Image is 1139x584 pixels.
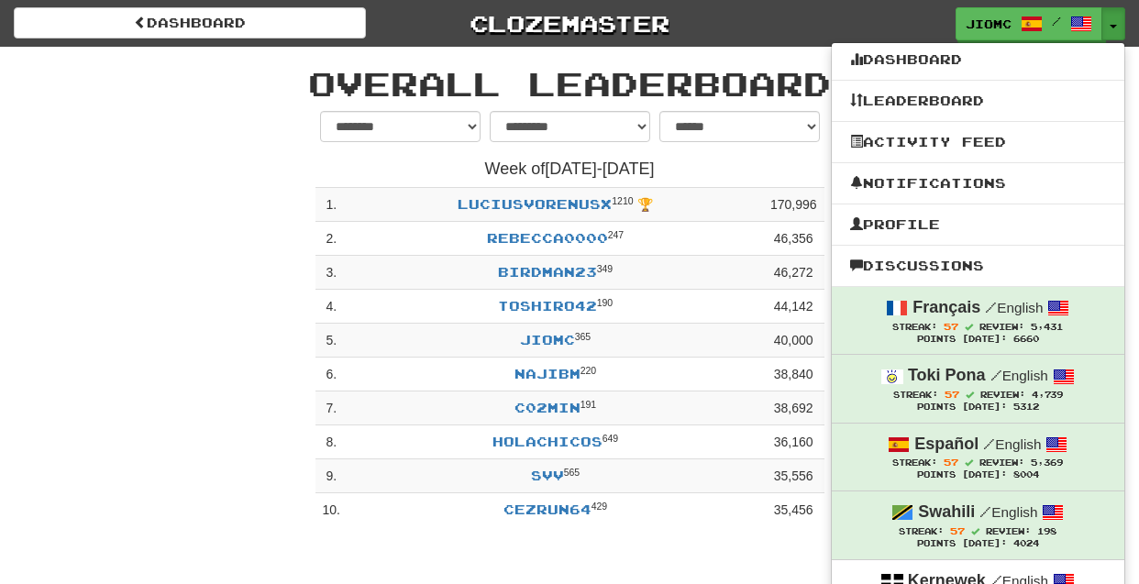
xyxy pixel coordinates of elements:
[979,503,991,520] span: /
[315,391,348,425] td: 7 .
[315,459,348,493] td: 9 .
[983,435,995,452] span: /
[945,389,959,400] span: 57
[850,469,1106,481] div: Points [DATE]: 8004
[531,468,564,483] a: svv
[1037,526,1056,536] span: 198
[944,321,958,332] span: 57
[315,358,348,391] td: 6 .
[315,425,348,459] td: 8 .
[899,526,944,536] span: Streak:
[832,171,1124,195] a: Notifications
[487,230,608,246] a: Rebecca0000
[832,130,1124,154] a: Activity Feed
[990,367,1002,383] span: /
[763,459,824,493] td: 35,556
[1031,457,1063,468] span: 5,369
[763,493,824,527] td: 35,456
[832,287,1124,354] a: Français /English Streak: 57 Review: 5,431 Points [DATE]: 6660
[965,323,973,331] span: Streak includes today.
[912,298,980,316] strong: Français
[979,504,1037,520] small: English
[832,424,1124,490] a: Español /English Streak: 57 Review: 5,369 Points [DATE]: 8004
[498,264,597,280] a: birdman23
[971,527,979,535] span: Streak includes today.
[592,501,608,512] sup: Level 429
[637,197,653,212] span: 🏆
[763,391,824,425] td: 38,692
[985,299,997,315] span: /
[908,366,986,384] strong: Toki Pona
[832,48,1124,72] a: Dashboard
[832,491,1124,558] a: Swahili /English Streak: 57 Review: 198 Points [DATE]: 4024
[763,256,824,290] td: 46,272
[315,324,348,358] td: 5 .
[315,290,348,324] td: 4 .
[918,502,975,521] strong: Swahili
[315,160,824,179] h4: Week of [DATE] - [DATE]
[581,399,597,410] sup: Level 191
[597,263,614,274] sup: Level 349
[315,256,348,290] td: 3 .
[832,254,1124,278] a: Discussions
[965,458,973,467] span: Streak includes today.
[581,365,597,376] sup: Level 220
[1031,322,1063,332] span: 5,431
[763,358,824,391] td: 38,840
[980,390,1025,400] span: Review:
[983,436,1041,452] small: English
[315,493,348,527] td: 10 .
[763,425,824,459] td: 36,160
[979,457,1024,468] span: Review:
[492,434,603,449] a: Holachicos
[966,391,974,399] span: Streak includes today.
[608,229,625,240] sup: Level 247
[603,433,619,444] sup: Level 649
[575,331,592,342] sup: Level 365
[612,195,633,206] sup: Level 1210
[503,501,592,517] a: Cezrun64
[458,196,612,212] a: LuciusVorenusX
[763,290,824,324] td: 44,142
[990,368,1048,383] small: English
[393,7,746,39] a: Clozemaster
[850,334,1106,346] div: Points [DATE]: 6660
[763,324,824,358] td: 40,000
[985,300,1043,315] small: English
[892,457,937,468] span: Streak:
[914,435,979,453] strong: Español
[850,538,1106,550] div: Points [DATE]: 4024
[850,402,1106,413] div: Points [DATE]: 5312
[832,213,1124,237] a: Profile
[14,7,366,39] a: dashboard
[763,222,824,256] td: 46,356
[956,7,1102,40] a: JioMc /
[514,400,581,415] a: c02min
[966,16,1012,32] span: JioMc
[1032,390,1063,400] span: 4,739
[893,390,938,400] span: Streak:
[832,89,1124,113] a: Leaderboard
[979,322,1024,332] span: Review:
[944,457,958,468] span: 57
[1052,15,1061,28] span: /
[315,222,348,256] td: 2 .
[597,297,614,308] sup: Level 190
[498,298,597,314] a: Toshiro42
[986,526,1031,536] span: Review:
[514,366,581,381] a: NajibM
[520,332,575,347] a: JioMc
[950,525,965,536] span: 57
[47,65,1092,102] h1: Overall Leaderboard
[892,322,937,332] span: Streak:
[763,188,824,222] td: 170,996
[832,355,1124,422] a: Toki Pona /English Streak: 57 Review: 4,739 Points [DATE]: 5312
[564,467,581,478] sup: Level 565
[315,188,348,222] td: 1 .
